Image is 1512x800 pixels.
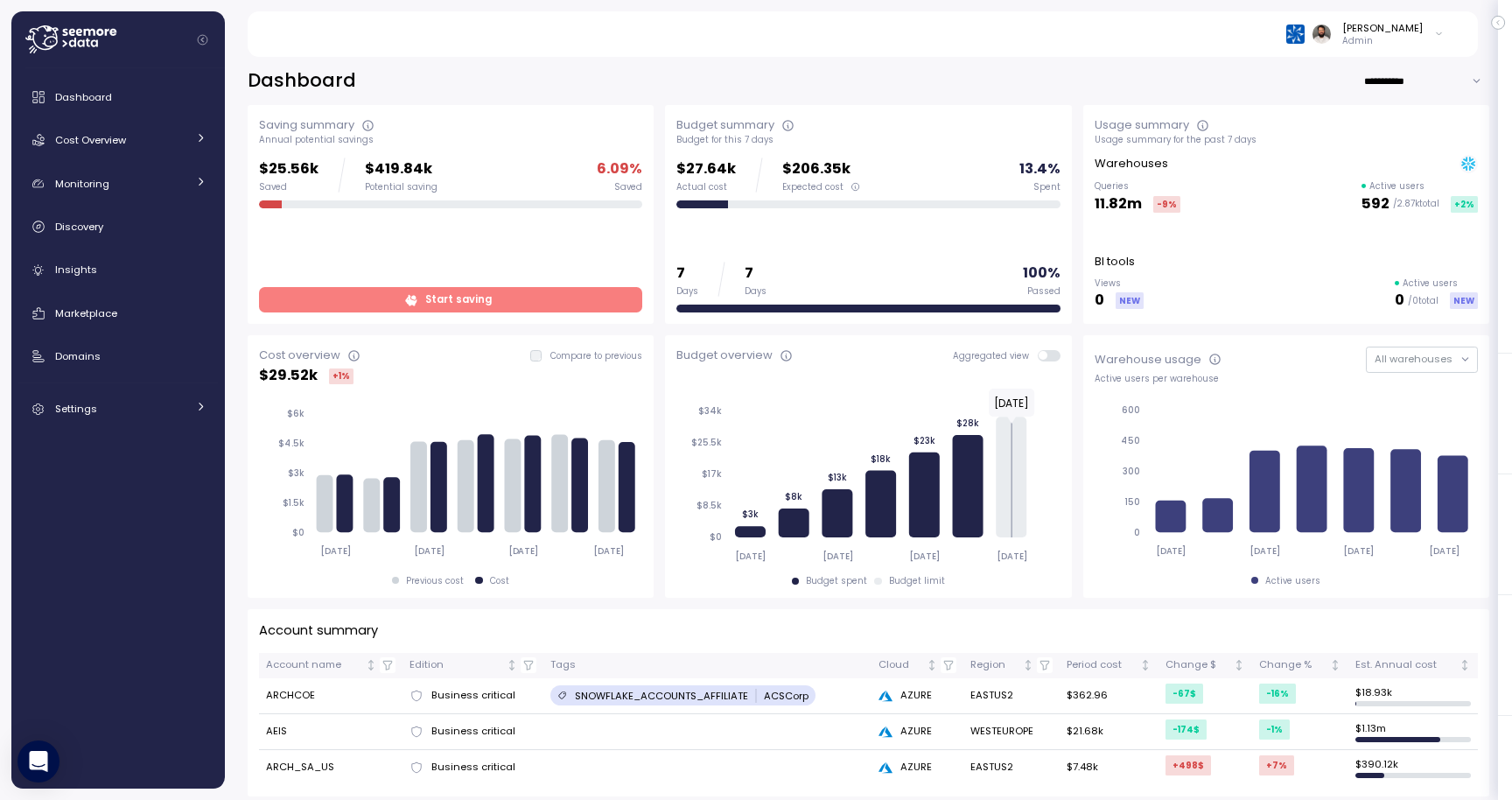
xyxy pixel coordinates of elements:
div: AZURE [878,688,955,704]
tspan: $28k [956,418,979,429]
tspan: [DATE] [1430,545,1460,557]
div: Usage summary for the past 7 days [1095,134,1478,146]
div: Annual potential savings [259,134,642,146]
th: Change $Not sorted [1158,653,1252,678]
div: Budget for this 7 days [676,134,1060,146]
p: Compare to previous [550,350,642,362]
tspan: $34k [698,405,722,417]
th: Account nameNot sorted [259,653,402,678]
p: 592 [1361,193,1389,216]
tspan: $6k [287,408,304,419]
p: 13.4 % [1019,158,1060,181]
div: Days [745,285,766,298]
tspan: $25.5k [691,437,722,448]
p: ACSCorp [764,689,808,703]
div: +2 % [1451,196,1478,213]
td: $ 390.12k [1348,750,1478,785]
tspan: $0 [710,531,722,543]
div: Warehouse usage [1095,351,1201,368]
tspan: $8k [785,491,802,502]
div: [PERSON_NAME] [1342,21,1423,35]
span: Discovery [55,220,103,234]
tspan: [DATE] [822,551,853,562]
button: Collapse navigation [192,33,213,46]
td: $362.96 [1060,678,1158,714]
div: Not sorted [1139,659,1151,671]
div: -174 $ [1165,719,1207,740]
span: Expected cost [782,181,843,193]
p: Views [1095,277,1144,290]
div: Account name [266,657,363,673]
div: Actual cost [676,181,736,193]
span: Business critical [431,688,515,704]
p: $206.35k [782,158,860,181]
td: ARCHCOE [259,678,402,714]
div: +498 $ [1165,755,1211,775]
div: Not sorted [1459,659,1471,671]
tspan: $3k [742,509,759,520]
tspan: [DATE] [1344,545,1375,557]
tspan: $18k [871,453,891,464]
th: CloudNot sorted [871,653,962,678]
tspan: [DATE] [594,545,625,557]
div: Cost [490,575,509,587]
div: Active users [1265,575,1320,587]
a: Dashboard [18,80,218,115]
div: Potential saving [365,181,437,193]
tspan: $13k [828,472,847,483]
td: $21.68k [1060,714,1158,750]
span: Insights [55,263,97,277]
div: Budget spent [806,575,867,587]
a: Settings [18,391,218,426]
div: Region [970,657,1020,673]
tspan: 450 [1121,435,1140,446]
td: ARCH_SA_US [259,750,402,785]
div: Budget summary [676,116,774,134]
a: Cost Overview [18,123,218,158]
tspan: [DATE] [320,545,351,557]
p: 0 [1095,289,1104,312]
a: Start saving [259,287,642,312]
p: $27.64k [676,158,736,181]
tspan: 0 [1134,527,1140,538]
tspan: 300 [1123,466,1140,477]
div: Budget overview [676,347,773,364]
tspan: $23k [913,435,935,446]
span: Aggregated view [953,350,1038,361]
div: Change $ [1165,657,1230,673]
div: AZURE [878,724,955,740]
div: -1 % [1259,719,1290,740]
a: Discovery [18,209,218,244]
th: Est. Annual costNot sorted [1348,653,1478,678]
div: Previous cost [406,575,464,587]
div: Spent [1033,181,1060,193]
td: $ 18.93k [1348,678,1478,714]
span: Business critical [431,724,515,740]
div: NEW [1116,292,1144,309]
p: 7 [676,262,698,285]
div: -9 % [1153,196,1180,213]
div: Not sorted [506,659,518,671]
a: Marketplace [18,296,218,331]
div: Usage summary [1095,116,1189,134]
p: 6.09 % [597,158,642,181]
div: Not sorted [365,659,377,671]
th: Period costNot sorted [1060,653,1158,678]
span: All warehouses [1375,352,1452,366]
th: Change %Not sorted [1252,653,1347,678]
p: Active users [1403,277,1458,290]
p: Warehouses [1095,155,1168,172]
tspan: [DATE] [414,545,444,557]
span: Settings [55,402,97,416]
p: Admin [1342,35,1423,47]
div: Est. Annual cost [1355,657,1456,673]
div: Cloud [878,657,923,673]
p: / 2.87k total [1393,198,1439,210]
div: Saving summary [259,116,354,134]
tspan: [DATE] [1249,545,1280,557]
p: BI tools [1095,253,1135,270]
img: ACg8ocLskjvUhBDgxtSFCRx4ztb74ewwa1VrVEuDBD_Ho1mrTsQB-QE=s96-c [1312,25,1331,43]
span: Domains [55,349,101,363]
div: Tags [550,657,864,673]
div: Period cost [1067,657,1137,673]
